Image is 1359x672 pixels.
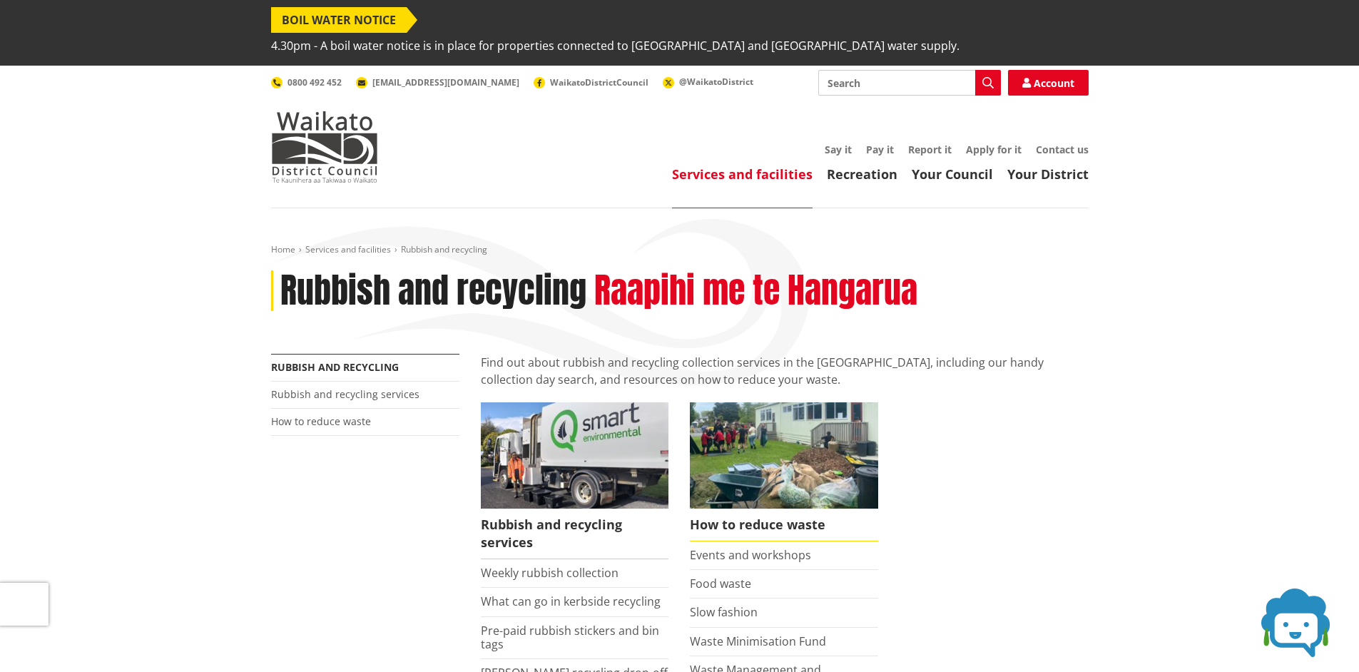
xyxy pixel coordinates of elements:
span: BOIL WATER NOTICE [271,7,407,33]
a: Rubbish and recycling services [481,402,669,559]
a: Slow fashion [690,604,758,620]
nav: breadcrumb [271,244,1089,256]
span: 0800 492 452 [287,76,342,88]
a: Waste Minimisation Fund [690,633,826,649]
span: Rubbish and recycling [401,243,487,255]
h1: Rubbish and recycling [280,270,586,312]
a: Report it [908,143,952,156]
a: Account [1008,70,1089,96]
a: Recreation [827,166,897,183]
span: [EMAIL_ADDRESS][DOMAIN_NAME] [372,76,519,88]
a: Pre-paid rubbish stickers and bin tags [481,623,659,652]
img: Rubbish and recycling services [481,402,669,508]
a: Your District [1007,166,1089,183]
a: Weekly rubbish collection [481,565,619,581]
p: Find out about rubbish and recycling collection services in the [GEOGRAPHIC_DATA], including our ... [481,354,1089,388]
img: Reducing waste [690,402,878,508]
a: Your Council [912,166,993,183]
span: 4.30pm - A boil water notice is in place for properties connected to [GEOGRAPHIC_DATA] and [GEOGR... [271,33,960,58]
a: Food waste [690,576,751,591]
a: [EMAIL_ADDRESS][DOMAIN_NAME] [356,76,519,88]
a: What can go in kerbside recycling [481,594,661,609]
a: How to reduce waste [271,414,371,428]
a: Services and facilities [672,166,813,183]
span: WaikatoDistrictCouncil [550,76,648,88]
img: Waikato District Council - Te Kaunihera aa Takiwaa o Waikato [271,111,378,183]
a: Say it [825,143,852,156]
a: Home [271,243,295,255]
a: @WaikatoDistrict [663,76,753,88]
a: Services and facilities [305,243,391,255]
a: WaikatoDistrictCouncil [534,76,648,88]
h2: Raapihi me te Hangarua [594,270,917,312]
a: Events and workshops [690,547,811,563]
span: How to reduce waste [690,509,878,541]
a: Rubbish and recycling [271,360,399,374]
a: Apply for it [966,143,1022,156]
a: Pay it [866,143,894,156]
span: Rubbish and recycling services [481,509,669,559]
span: @WaikatoDistrict [679,76,753,88]
a: Rubbish and recycling services [271,387,419,401]
a: How to reduce waste [690,402,878,541]
a: 0800 492 452 [271,76,342,88]
input: Search input [818,70,1001,96]
a: Contact us [1036,143,1089,156]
